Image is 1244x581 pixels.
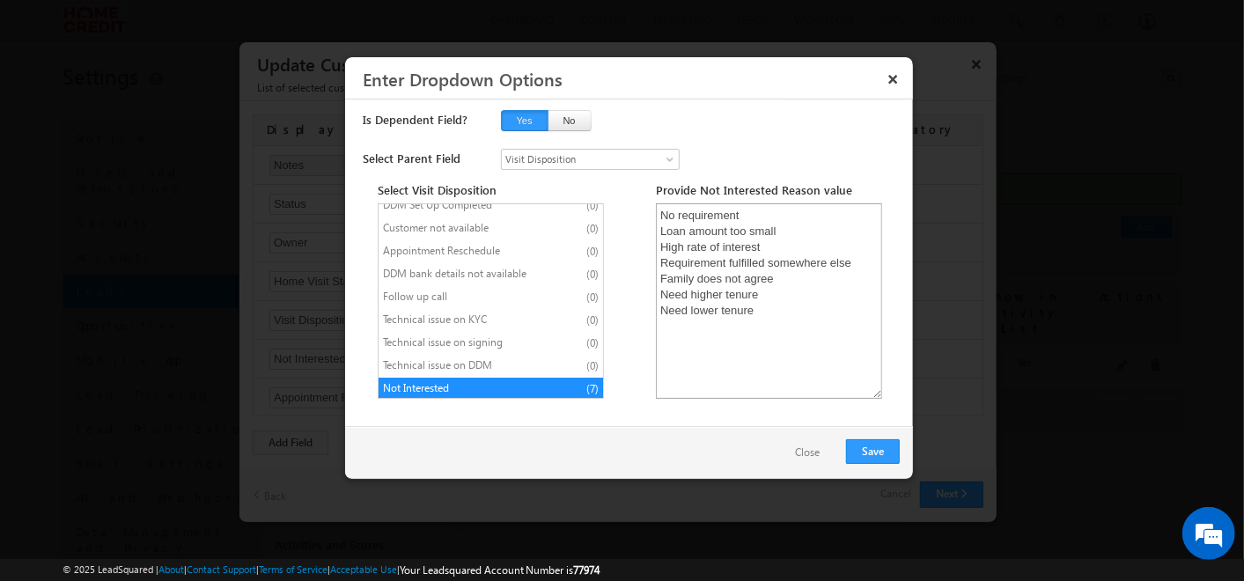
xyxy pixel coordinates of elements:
span: Technical issue on signing [383,335,529,350]
a: Terms of Service [259,563,328,575]
em: Start Chat [239,452,320,476]
h3: Enter Dropdown Options [363,63,907,94]
span: Your Leadsquared Account Number is [400,563,600,577]
a: Acceptable Use [330,563,397,575]
button: Close [777,440,837,466]
textarea: Type your message and hit 'Enter' [23,163,321,438]
span: (0) [586,313,599,327]
span: Is Dependent Field? [363,111,467,126]
span: (7) [586,382,599,395]
div: Chat with us now [92,92,296,115]
span: (0) [586,290,599,304]
span: (0) [586,268,599,281]
span: (0) [586,245,599,258]
span: (0) [586,199,599,212]
span: © 2025 LeadSquared | | | | | [63,562,600,578]
span: Follow up call [383,289,529,305]
span: 77974 [574,563,600,577]
span: (0) [586,222,599,235]
span: Customer not available [383,220,529,236]
span: Appointment Reschedule [383,243,529,259]
button: × [879,63,907,94]
span: (0) [586,336,599,349]
a: Visit Disposition [501,149,680,170]
span: Provide Not Interested Reason value [656,182,882,197]
span: Select Visit Disposition [378,182,604,197]
span: DDM Set Up Completed [383,197,529,213]
div: Minimize live chat window [289,9,331,51]
span: Select Parent Field [363,150,460,165]
span: (0) [586,359,599,372]
a: About [158,563,184,575]
button: Yes [501,110,548,131]
button: Save [846,439,900,464]
a: Contact Support [187,563,256,575]
span: Not Interested [383,380,529,396]
button: No [548,110,592,131]
span: Visit Disposition [502,151,661,167]
img: d_60004797649_company_0_60004797649 [30,92,74,115]
span: Technical issue on KYC [383,312,529,327]
span: DDM bank details not available [383,266,529,282]
span: Technical issue on DDM [383,357,529,373]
